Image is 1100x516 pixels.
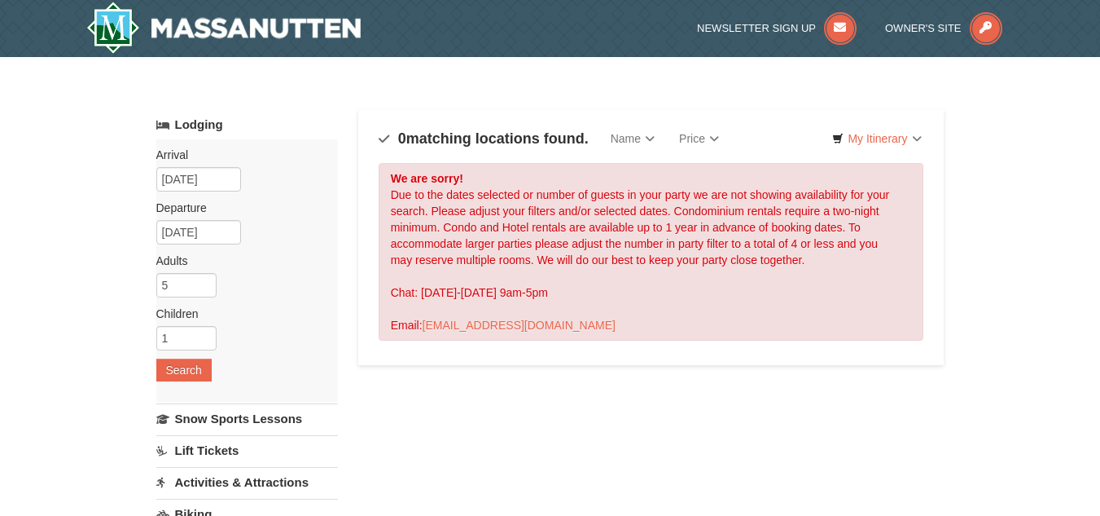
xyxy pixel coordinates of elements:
[156,404,338,434] a: Snow Sports Lessons
[822,126,931,151] a: My Itinerary
[379,163,924,341] div: Due to the dates selected or number of guests in your party we are not showing availability for y...
[86,2,362,54] a: Massanutten Resort
[391,172,463,185] strong: We are sorry!
[156,147,326,163] label: Arrival
[156,306,326,322] label: Children
[697,22,816,34] span: Newsletter Sign Up
[398,130,406,147] span: 0
[156,467,338,497] a: Activities & Attractions
[697,22,857,34] a: Newsletter Sign Up
[156,253,326,269] label: Adults
[667,122,731,155] a: Price
[423,319,616,332] a: [EMAIL_ADDRESS][DOMAIN_NAME]
[379,130,589,147] h4: matching locations found.
[885,22,962,34] span: Owner's Site
[598,122,667,155] a: Name
[156,110,338,139] a: Lodging
[156,200,326,216] label: Departure
[885,22,1002,34] a: Owner's Site
[156,359,212,381] button: Search
[86,2,362,54] img: Massanutten Resort Logo
[156,435,338,465] a: Lift Tickets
